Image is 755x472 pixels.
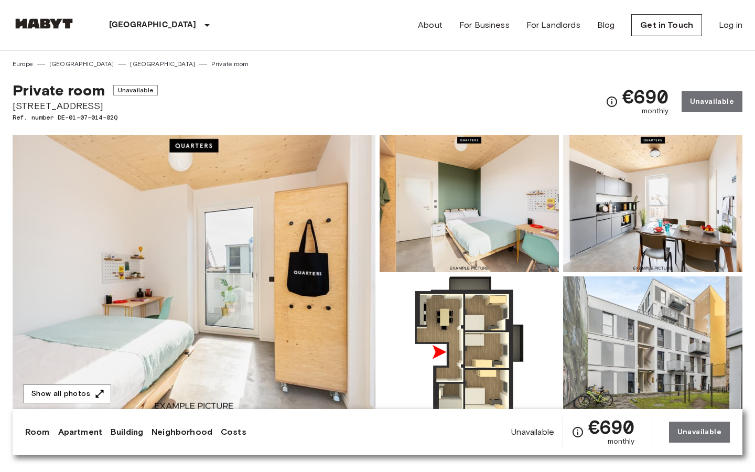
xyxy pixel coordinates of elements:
a: For Landlords [526,19,580,31]
img: Marketing picture of unit DE-01-07-014-02Q [13,135,375,414]
a: Building [111,426,143,438]
img: Picture of unit DE-01-07-014-02Q [563,276,742,414]
span: €690 [588,417,635,436]
span: [STREET_ADDRESS] [13,99,158,113]
span: monthly [642,106,669,116]
img: Habyt [13,18,75,29]
button: Show all photos [23,384,111,404]
a: [GEOGRAPHIC_DATA] [130,59,195,69]
img: Picture of unit DE-01-07-014-02Q [380,135,559,272]
span: monthly [608,436,635,447]
svg: Check cost overview for full price breakdown. Please note that discounts apply to new joiners onl... [571,426,584,438]
a: Get in Touch [631,14,702,36]
a: Europe [13,59,33,69]
a: Private room [211,59,249,69]
img: Picture of unit DE-01-07-014-02Q [380,276,559,414]
span: €690 [622,87,669,106]
svg: Check cost overview for full price breakdown. Please note that discounts apply to new joiners onl... [606,95,618,108]
a: Room [25,426,50,438]
a: For Business [459,19,510,31]
span: Ref. number DE-01-07-014-02Q [13,113,158,122]
a: Blog [597,19,615,31]
a: Apartment [58,426,102,438]
a: Log in [719,19,742,31]
a: About [418,19,443,31]
img: Picture of unit DE-01-07-014-02Q [563,135,742,272]
span: Unavailable [113,85,158,95]
a: Neighborhood [152,426,212,438]
p: [GEOGRAPHIC_DATA] [109,19,197,31]
a: [GEOGRAPHIC_DATA] [49,59,114,69]
span: Unavailable [511,426,554,438]
span: Private room [13,81,105,99]
a: Costs [221,426,246,438]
